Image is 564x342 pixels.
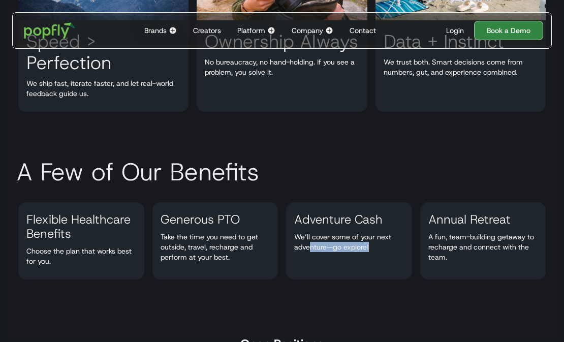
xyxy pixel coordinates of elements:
a: Creators [189,13,225,48]
p: A fun, team-building getaway to recharge and connect with the team. [420,232,546,262]
a: home [17,15,82,46]
a: Contact [346,13,380,48]
p: No bureaucracy, no hand-holding. If you see a problem, you solve it. [197,57,367,77]
h3: Adventure Cash [286,212,391,227]
div: Contact [350,25,376,36]
h3: Annual Retreat [420,212,519,227]
a: Book a Demo [474,21,543,40]
p: Choose the plan that works best for you. [18,246,144,266]
a: Login [442,25,468,36]
div: Creators [193,25,221,36]
h3: Generous PTO [152,212,248,227]
h3: Data + Instinct [375,30,512,52]
div: Brands [144,25,167,36]
p: Take the time you need to get outside, travel, recharge and perform at your best. [152,232,278,262]
h2: A Few of Our Benefits [8,157,556,187]
div: Company [292,25,323,36]
h3: Ownership Always [197,30,366,52]
p: We trust both. Smart decisions come from numbers, gut, and experience combined. [375,57,546,77]
h3: Flexible Healthcare Benefits [18,212,144,241]
div: Login [446,25,464,36]
h3: Speed > Perfection [18,30,189,73]
p: We ship fast, iterate faster, and let real-world feedback guide us. [18,78,189,99]
p: We’ll cover some of your next adventure—go explore! [286,232,412,252]
div: Platform [237,25,265,36]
